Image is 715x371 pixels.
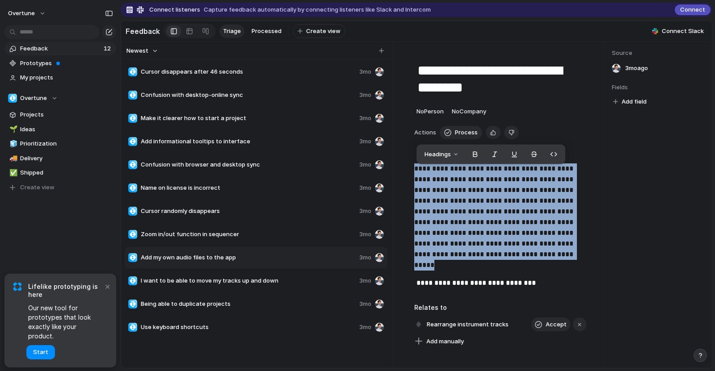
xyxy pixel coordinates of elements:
[419,147,464,162] button: Headings
[102,281,113,292] button: Dismiss
[141,67,356,76] span: Cursor disappears after 46 seconds
[141,91,356,100] span: Confusion with desktop-online sync
[8,168,17,177] button: ✅
[4,181,116,194] button: Create view
[416,108,444,115] span: No Person
[504,126,519,139] button: Delete
[612,49,705,58] span: Source
[20,125,113,134] span: Ideas
[141,276,356,285] span: I want to be able to move my tracks up and down
[20,183,55,192] span: Create view
[141,137,356,146] span: Add informational tooltips to interface
[9,124,16,134] div: 🌱
[440,126,482,139] button: Process
[359,300,371,308] span: 3mo
[20,110,113,119] span: Projects
[8,139,17,148] button: 🧊
[141,160,356,169] span: Confusion with browser and desktop sync
[20,139,113,148] span: Prioritization
[612,83,705,92] span: Fields
[141,300,356,308] span: Being able to duplicate projects
[531,317,570,332] button: Accept
[4,152,116,165] a: 🚚Delivery
[149,5,200,14] span: Connect listeners
[8,9,35,18] span: Overtune
[141,207,356,216] span: Cursor randomly disappears
[612,96,648,108] button: Add field
[425,150,451,159] span: Headings
[4,123,116,136] a: 🌱Ideas
[9,168,16,178] div: ✅
[126,46,148,55] span: Newest
[293,24,345,38] button: Create view
[204,5,431,14] span: Capture feedback automatically by connecting listeners like Slack and Intercom
[26,345,55,359] button: Start
[450,104,488,119] button: NoCompany
[625,64,648,73] span: 3mo ago
[359,183,371,192] span: 3mo
[223,27,241,36] span: Triage
[4,137,116,150] a: 🧊Prioritization
[9,139,16,149] div: 🧊
[8,125,17,134] button: 🌱
[20,73,113,82] span: My projects
[28,283,103,299] span: Lifelike prototyping is here
[359,253,371,262] span: 3mo
[4,71,116,84] a: My projects
[306,27,341,36] span: Create view
[141,253,356,262] span: Add my own audio files to the app
[359,160,371,169] span: 3mo
[20,94,47,103] span: Overtune
[411,335,467,348] button: Add manually
[20,168,113,177] span: Shipped
[28,303,103,341] span: Our new tool for prototypes that look exactly like your product.
[675,4,711,15] button: Connect
[219,25,244,38] a: Triage
[141,114,356,123] span: Make it clearer how to start a project
[359,230,371,239] span: 3mo
[141,183,356,192] span: Name on license is incorrect
[359,91,371,100] span: 3mo
[20,59,113,68] span: Prototypes
[359,137,371,146] span: 3mo
[359,114,371,123] span: 3mo
[4,42,116,55] a: Feedback12
[4,108,116,121] a: Projects
[622,97,647,106] span: Add field
[414,303,586,312] h3: Relates to
[125,45,160,57] button: Newest
[141,323,356,332] span: Use keyboard shortcuts
[452,108,486,115] span: No Company
[424,318,511,331] span: Rearrange instrument tracks
[359,67,371,76] span: 3mo
[359,207,371,216] span: 3mo
[4,6,50,21] button: Overtune
[4,92,116,105] button: Overtune
[8,154,17,163] button: 🚚
[662,27,704,36] span: Connect Slack
[141,230,356,239] span: Zoom in/out function in sequencer
[20,44,101,53] span: Feedback
[252,27,282,36] span: Processed
[414,104,446,119] button: NoPerson
[680,5,705,14] span: Connect
[359,276,371,285] span: 3mo
[4,57,116,70] a: Prototypes
[248,25,285,38] a: Processed
[455,128,478,137] span: Process
[126,26,160,37] h2: Feedback
[20,154,113,163] span: Delivery
[33,348,48,357] span: Start
[359,323,371,332] span: 3mo
[104,44,113,53] span: 12
[546,320,567,329] span: Accept
[4,166,116,179] a: ✅Shipped
[9,153,16,163] div: 🚚
[414,128,436,137] span: Actions
[648,25,707,38] button: Connect Slack
[426,337,464,346] span: Add manually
